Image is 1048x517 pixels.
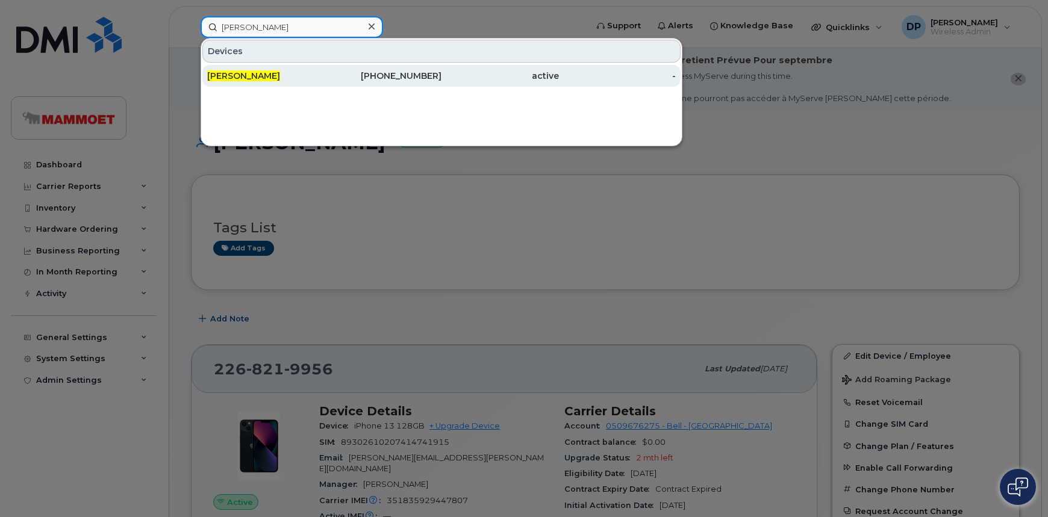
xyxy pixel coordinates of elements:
[441,70,559,82] div: active
[207,70,280,81] span: [PERSON_NAME]
[1008,477,1028,497] img: Open chat
[202,65,681,87] a: [PERSON_NAME][PHONE_NUMBER]active-
[559,70,676,82] div: -
[202,40,681,63] div: Devices
[325,70,442,82] div: [PHONE_NUMBER]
